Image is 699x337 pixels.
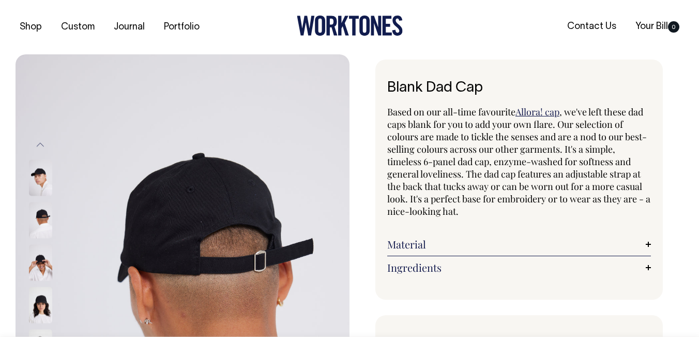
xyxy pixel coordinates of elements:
a: Material [387,238,651,251]
span: Based on our all-time favourite [387,106,515,118]
img: black [29,202,52,238]
h1: Blank Dad Cap [387,80,651,96]
a: Custom [57,19,99,36]
a: Portfolio [160,19,204,36]
a: Allora! cap [515,106,559,118]
span: 0 [668,21,679,33]
span: , we've left these dad caps blank for you to add your own flare. Our selection of colours are mad... [387,106,650,217]
img: black [29,159,52,196]
button: Previous [33,134,48,157]
a: Contact Us [563,18,620,35]
a: Ingredients [387,261,651,274]
a: Your Bill0 [631,18,683,35]
img: black [29,287,52,323]
a: Shop [16,19,46,36]
img: black [29,244,52,281]
a: Journal [110,19,149,36]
